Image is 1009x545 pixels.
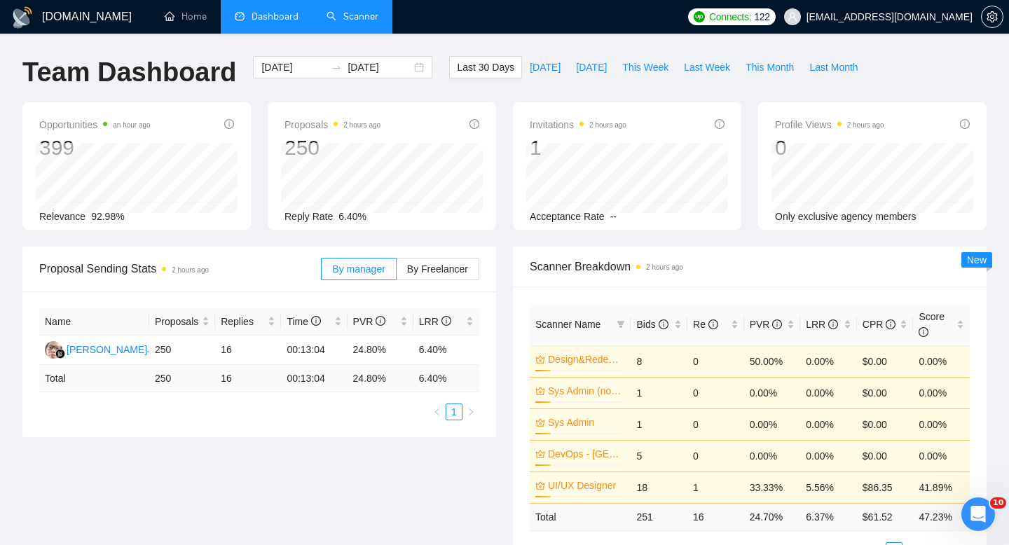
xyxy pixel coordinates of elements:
[750,319,783,330] span: PVR
[693,319,718,330] span: Re
[433,408,441,416] span: left
[149,365,215,392] td: 250
[960,119,970,129] span: info-circle
[754,9,769,25] span: 122
[548,415,622,430] a: Sys Admin
[744,471,801,503] td: 33.33%
[809,60,858,75] span: Last Month
[800,471,857,503] td: 5.56%
[772,319,782,329] span: info-circle
[636,319,668,330] span: Bids
[39,260,321,277] span: Proposal Sending Stats
[744,503,801,530] td: 24.70 %
[469,119,479,129] span: info-circle
[149,308,215,336] th: Proposals
[353,316,386,327] span: PVR
[744,440,801,471] td: 0.00%
[331,62,342,73] span: swap-right
[376,316,385,326] span: info-circle
[348,60,411,75] input: End date
[913,471,970,503] td: 41.89%
[913,440,970,471] td: 0.00%
[863,319,895,330] span: CPR
[687,440,744,471] td: 0
[39,134,151,161] div: 399
[857,408,914,440] td: $0.00
[990,497,1006,509] span: 10
[800,503,857,530] td: 6.37 %
[407,263,468,275] span: By Freelancer
[659,319,668,329] span: info-circle
[687,503,744,530] td: 16
[738,56,802,78] button: This Month
[39,365,149,392] td: Total
[744,377,801,408] td: 0.00%
[694,11,705,22] img: upwork-logo.png
[857,440,914,471] td: $0.00
[55,349,65,359] img: gigradar-bm.png
[462,403,479,420] li: Next Page
[982,11,1003,22] span: setting
[617,320,625,329] span: filter
[684,60,730,75] span: Last Week
[311,316,321,326] span: info-circle
[281,336,347,365] td: 00:13:04
[39,116,151,133] span: Opportunities
[919,327,928,337] span: info-circle
[715,119,725,129] span: info-circle
[913,408,970,440] td: 0.00%
[221,314,265,329] span: Replies
[967,254,987,265] span: New
[343,121,380,129] time: 2 hours ago
[224,119,234,129] span: info-circle
[446,404,462,420] a: 1
[548,352,622,367] a: Design&Redesign (without budget)
[548,478,622,493] a: UI/UX Designer
[91,211,124,222] span: 92.98%
[462,403,479,420] button: right
[332,263,385,275] span: By manager
[744,345,801,377] td: 50.00%
[535,449,545,459] span: crown
[913,377,970,408] td: 0.00%
[429,403,446,420] button: left
[886,319,895,329] span: info-circle
[615,56,676,78] button: This Week
[449,56,522,78] button: Last 30 Days
[687,377,744,408] td: 0
[252,11,298,22] span: Dashboard
[631,440,687,471] td: 5
[631,408,687,440] td: 1
[687,471,744,503] td: 1
[261,60,325,75] input: Start date
[631,345,687,377] td: 8
[981,6,1003,28] button: setting
[535,481,545,490] span: crown
[746,60,794,75] span: This Month
[687,408,744,440] td: 0
[215,336,281,365] td: 16
[530,211,605,222] span: Acceptance Rate
[467,408,475,416] span: right
[775,116,884,133] span: Profile Views
[548,383,622,399] a: Sys Admin (no budget)
[39,308,149,336] th: Name
[847,121,884,129] time: 2 hours ago
[457,60,514,75] span: Last 30 Days
[530,116,626,133] span: Invitations
[687,345,744,377] td: 0
[631,503,687,530] td: 251
[235,11,245,21] span: dashboard
[646,263,683,271] time: 2 hours ago
[287,316,320,327] span: Time
[576,60,607,75] span: [DATE]
[744,408,801,440] td: 0.00%
[806,319,838,330] span: LRR
[327,11,378,22] a: searchScanner
[67,342,147,357] div: [PERSON_NAME]
[419,316,451,327] span: LRR
[113,121,150,129] time: an hour ago
[446,403,462,420] li: 1
[284,134,380,161] div: 250
[857,471,914,503] td: $86.35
